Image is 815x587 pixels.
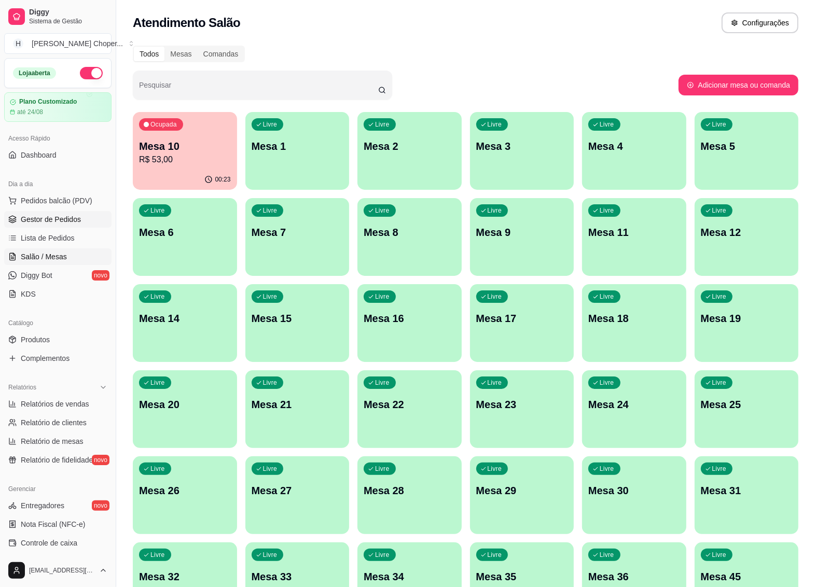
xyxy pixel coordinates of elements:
p: Mesa 14 [139,311,231,326]
p: Livre [488,551,502,559]
button: LivreMesa 21 [245,370,350,448]
p: Mesa 21 [252,397,343,412]
div: Dia a dia [4,176,112,192]
span: Complementos [21,353,70,364]
h2: Atendimento Salão [133,15,240,31]
p: Livre [375,465,390,473]
span: KDS [21,289,36,299]
a: Salão / Mesas [4,248,112,265]
p: Mesa 36 [588,569,680,584]
div: Todos [134,47,164,61]
p: Livre [712,206,727,215]
p: Mesa 24 [588,397,680,412]
p: Livre [375,379,390,387]
span: Relatório de fidelidade [21,455,93,465]
p: Mesa 5 [701,139,793,153]
span: Relatórios [8,383,36,392]
p: Mesa 12 [701,225,793,240]
button: LivreMesa 20 [133,370,237,448]
a: Nota Fiscal (NFC-e) [4,516,112,533]
p: Mesa 29 [476,483,568,498]
div: Loja aberta [13,67,56,79]
p: Livre [712,379,727,387]
button: Configurações [722,12,798,33]
p: Livre [375,206,390,215]
button: Pedidos balcão (PDV) [4,192,112,209]
article: Plano Customizado [19,98,77,106]
span: Nota Fiscal (NFC-e) [21,519,85,529]
a: Entregadoresnovo [4,497,112,514]
span: Relatório de clientes [21,417,87,428]
p: Livre [600,465,614,473]
button: LivreMesa 5 [695,112,799,190]
p: Mesa 18 [588,311,680,326]
button: LivreMesa 31 [695,456,799,534]
p: Livre [150,206,165,215]
p: Livre [712,465,727,473]
p: Livre [150,379,165,387]
a: Relatórios de vendas [4,396,112,412]
p: Livre [263,465,278,473]
p: Livre [488,206,502,215]
p: Mesa 26 [139,483,231,498]
p: Ocupada [150,120,177,129]
p: Mesa 16 [364,311,455,326]
p: Livre [263,206,278,215]
span: Sistema de Gestão [29,17,107,25]
p: Mesa 1 [252,139,343,153]
span: [EMAIL_ADDRESS][DOMAIN_NAME] [29,566,95,575]
button: LivreMesa 6 [133,198,237,276]
p: Livre [712,120,727,129]
p: Livre [263,120,278,129]
p: Mesa 2 [364,139,455,153]
span: Gestor de Pedidos [21,214,81,225]
a: Controle de caixa [4,535,112,551]
p: Livre [263,551,278,559]
button: LivreMesa 8 [357,198,462,276]
span: H [13,38,23,49]
p: Livre [263,292,278,301]
p: Livre [600,292,614,301]
p: Livre [150,551,165,559]
p: Livre [488,292,502,301]
button: LivreMesa 3 [470,112,574,190]
span: Produtos [21,334,50,345]
p: Livre [488,379,502,387]
button: Select a team [4,33,112,54]
a: DiggySistema de Gestão [4,4,112,29]
a: Plano Customizadoaté 24/08 [4,92,112,122]
p: Mesa 27 [252,483,343,498]
span: Pedidos balcão (PDV) [21,195,92,206]
span: Relatório de mesas [21,436,84,446]
p: Mesa 4 [588,139,680,153]
button: LivreMesa 15 [245,284,350,362]
button: LivreMesa 16 [357,284,462,362]
div: Catálogo [4,315,112,331]
p: Mesa 17 [476,311,568,326]
button: LivreMesa 4 [582,112,686,190]
a: KDS [4,286,112,302]
p: Livre [375,551,390,559]
button: [EMAIL_ADDRESS][DOMAIN_NAME] [4,558,112,583]
p: Livre [712,292,727,301]
p: Mesa 23 [476,397,568,412]
p: Mesa 28 [364,483,455,498]
span: Diggy Bot [21,270,52,281]
p: Mesa 11 [588,225,680,240]
p: Livre [150,465,165,473]
p: Mesa 45 [701,569,793,584]
p: Mesa 19 [701,311,793,326]
button: LivreMesa 29 [470,456,574,534]
p: Livre [600,551,614,559]
button: LivreMesa 23 [470,370,574,448]
p: Livre [150,292,165,301]
p: Mesa 35 [476,569,568,584]
span: Diggy [29,8,107,17]
p: Livre [488,120,502,129]
p: Livre [375,120,390,129]
p: Mesa 25 [701,397,793,412]
p: Livre [488,465,502,473]
button: LivreMesa 22 [357,370,462,448]
a: Gestor de Pedidos [4,211,112,228]
a: Dashboard [4,147,112,163]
